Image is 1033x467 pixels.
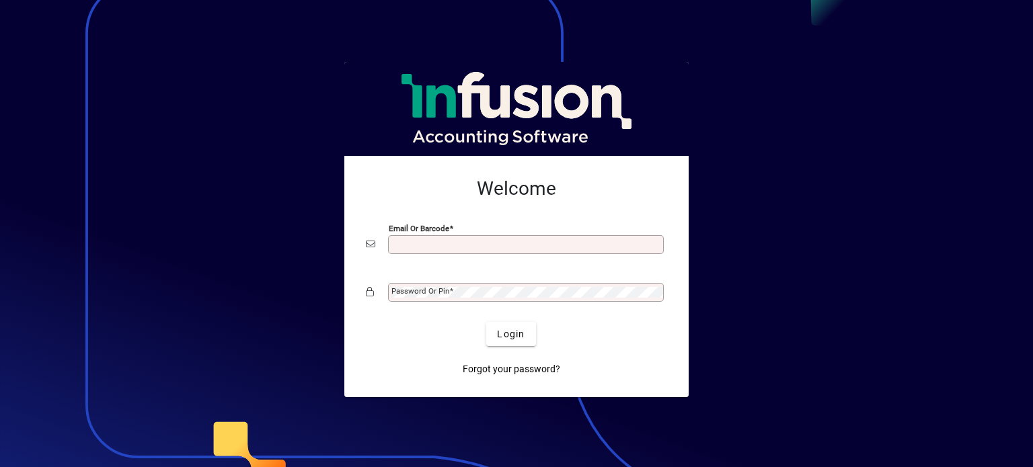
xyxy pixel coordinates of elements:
[644,240,655,251] img: npw-badge-icon-locked.svg
[644,288,655,298] img: npw-badge-icon-locked.svg
[366,177,667,200] h2: Welcome
[497,327,525,341] span: Login
[486,322,535,346] button: Login
[463,362,560,376] span: Forgot your password?
[391,286,449,296] mat-label: Password or Pin
[457,357,566,381] a: Forgot your password?
[389,224,449,233] mat-label: Email or Barcode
